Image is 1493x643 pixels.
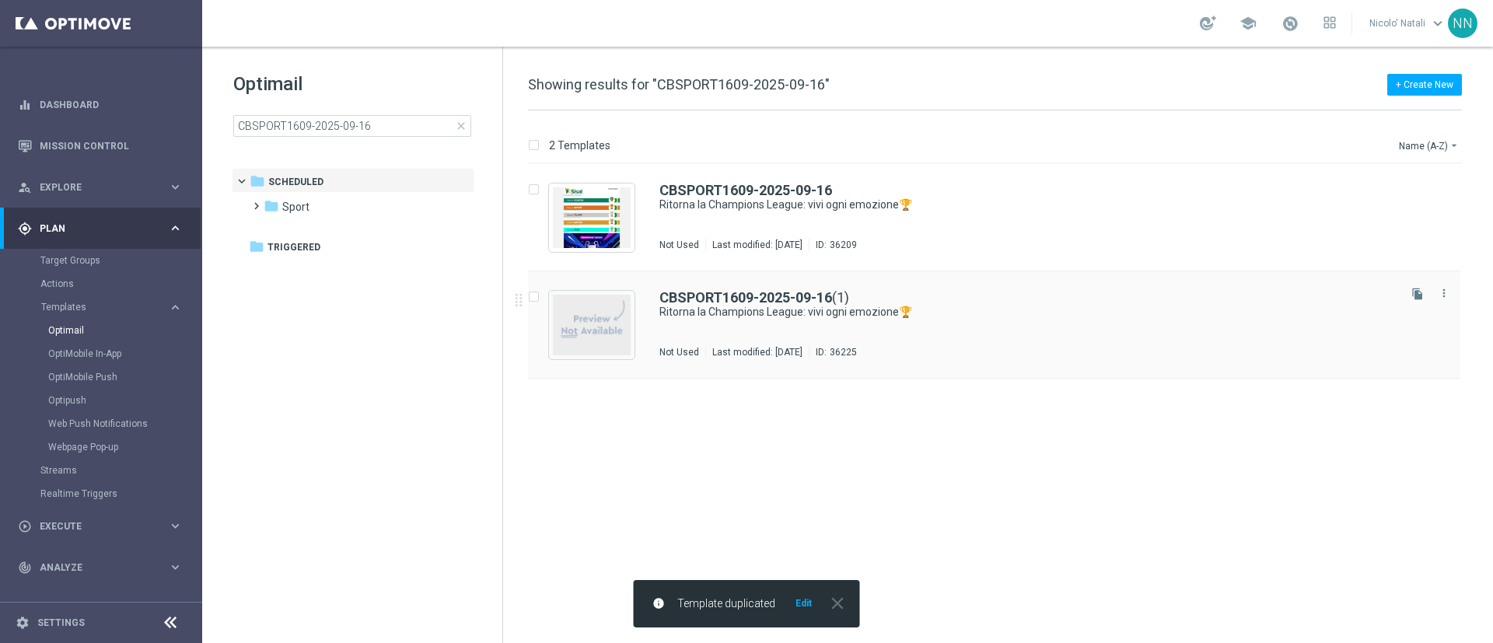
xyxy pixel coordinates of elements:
[512,164,1490,271] div: Press SPACE to select this row.
[528,76,830,93] span: Showing results for "CBSPORT1609-2025-09-16"
[250,173,265,189] i: folder
[553,187,631,248] img: 36209.jpeg
[18,98,32,112] i: equalizer
[40,224,168,233] span: Plan
[827,593,848,613] i: close
[18,222,168,236] div: Plan
[659,182,832,198] b: CBSPORT1609-2025-09-16
[41,302,168,312] div: Templates
[17,561,184,574] button: track_changes Analyze keyboard_arrow_right
[41,302,152,312] span: Templates
[18,180,32,194] i: person_search
[794,597,813,610] button: Edit
[48,441,162,453] a: Webpage Pop-up
[512,271,1490,379] div: Press SPACE to select this row.
[706,346,809,358] div: Last modified: [DATE]
[48,365,201,389] div: OptiMobile Push
[659,239,699,251] div: Not Used
[48,319,201,342] div: Optimail
[18,180,168,194] div: Explore
[48,412,201,435] div: Web Push Notifications
[455,120,467,132] span: close
[826,597,848,610] button: close
[17,181,184,194] button: person_search Explore keyboard_arrow_right
[168,180,183,194] i: keyboard_arrow_right
[249,239,264,254] i: folder
[48,342,201,365] div: OptiMobile In-App
[659,305,1395,320] div: Ritorna la Champions League: vivi ogni emozione🏆
[659,197,1359,212] a: Ritorna la Champions League: vivi ogni emozione🏆
[1387,74,1462,96] button: + Create New
[48,394,162,407] a: Optipush
[830,239,857,251] div: 36209
[18,519,32,533] i: play_circle_outline
[18,519,168,533] div: Execute
[48,348,162,360] a: OptiMobile In-App
[1407,284,1428,304] button: file_copy
[267,240,320,254] span: Triggered
[659,197,1395,212] div: Ritorna la Champions League: vivi ogni emozione🏆
[1448,9,1477,38] div: NN
[1438,287,1450,299] i: more_vert
[1240,15,1257,32] span: school
[40,482,201,505] div: Realtime Triggers
[40,459,201,482] div: Streams
[168,300,183,315] i: keyboard_arrow_right
[659,183,832,197] a: CBSPORT1609-2025-09-16
[1411,288,1424,300] i: file_copy
[40,487,162,500] a: Realtime Triggers
[809,239,857,251] div: ID:
[18,84,183,125] div: Dashboard
[168,601,183,616] i: keyboard_arrow_right
[18,561,168,575] div: Analyze
[1436,284,1452,302] button: more_vert
[1429,15,1446,32] span: keyboard_arrow_down
[17,520,184,533] button: play_circle_outline Execute keyboard_arrow_right
[659,291,849,305] a: CBSPORT1609-2025-09-16(1)
[17,140,184,152] button: Mission Control
[652,597,665,610] i: info
[48,324,162,337] a: Optimail
[40,563,168,572] span: Analyze
[233,115,471,137] input: Search Template
[549,138,610,152] p: 2 Templates
[659,289,832,306] b: CBSPORT1609-2025-09-16
[18,125,183,166] div: Mission Control
[659,346,699,358] div: Not Used
[48,389,201,412] div: Optipush
[1397,136,1462,155] button: Name (A-Z)arrow_drop_down
[168,519,183,533] i: keyboard_arrow_right
[264,198,279,214] i: folder
[40,254,162,267] a: Target Groups
[40,272,201,295] div: Actions
[40,278,162,290] a: Actions
[40,301,184,313] button: Templates keyboard_arrow_right
[168,221,183,236] i: keyboard_arrow_right
[40,183,168,192] span: Explore
[48,418,162,430] a: Web Push Notifications
[268,175,323,189] span: Scheduled
[40,464,162,477] a: Streams
[233,72,471,96] h1: Optimail
[17,99,184,111] button: equalizer Dashboard
[37,618,85,627] a: Settings
[40,249,201,272] div: Target Groups
[659,305,1359,320] a: Ritorna la Champions League: vivi ogni emozione🏆
[48,371,162,383] a: OptiMobile Push
[48,435,201,459] div: Webpage Pop-up
[17,222,184,235] button: gps_fixed Plan keyboard_arrow_right
[809,346,857,358] div: ID:
[282,200,309,214] span: Sport
[706,239,809,251] div: Last modified: [DATE]
[40,84,183,125] a: Dashboard
[18,561,32,575] i: track_changes
[1448,139,1460,152] i: arrow_drop_down
[1368,12,1448,35] a: Nicolo' Natalikeyboard_arrow_down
